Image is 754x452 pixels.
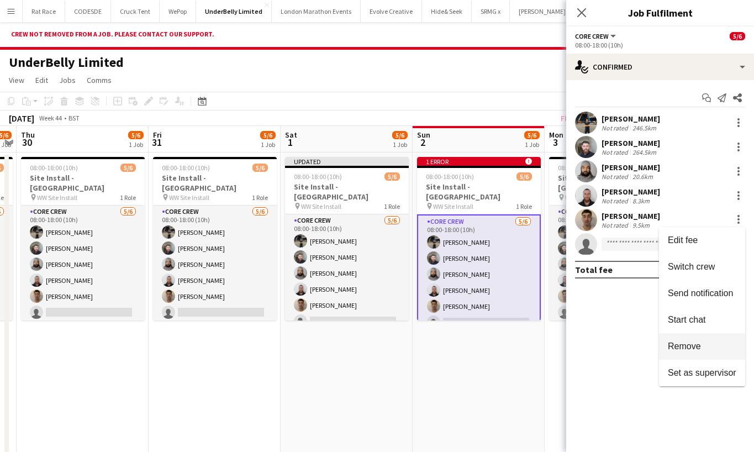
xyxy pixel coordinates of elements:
[659,280,745,307] button: Send notification
[659,307,745,333] button: Start chat
[668,341,701,351] span: Remove
[668,235,698,245] span: Edit fee
[659,254,745,280] button: Switch crew
[659,227,745,254] button: Edit fee
[668,368,736,377] span: Set as supervisor
[659,333,745,360] button: Remove
[668,262,715,271] span: Switch crew
[668,288,733,298] span: Send notification
[659,360,745,386] button: Set as supervisor
[668,315,705,324] span: Start chat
